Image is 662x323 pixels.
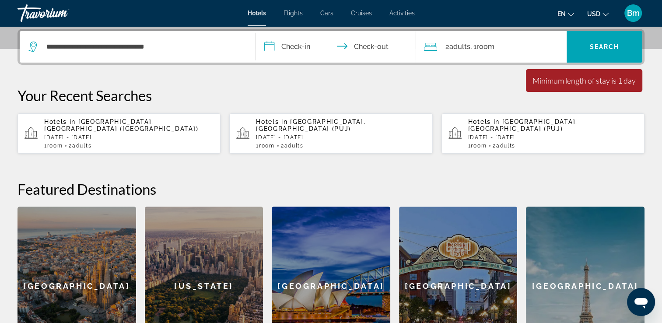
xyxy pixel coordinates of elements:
[284,10,303,17] a: Flights
[627,288,655,316] iframe: Button to launch messaging window
[320,10,333,17] a: Cars
[587,7,609,20] button: Change currency
[44,118,198,132] span: [GEOGRAPHIC_DATA], [GEOGRAPHIC_DATA] ([GEOGRAPHIC_DATA])
[590,43,620,50] span: Search
[256,143,274,149] span: 1
[468,143,487,149] span: 1
[468,118,500,125] span: Hotels in
[281,143,304,149] span: 2
[415,31,567,63] button: Travelers: 2 adults, 0 children
[470,41,494,53] span: , 1
[256,118,287,125] span: Hotels in
[18,180,644,198] h2: Featured Destinations
[493,143,515,149] span: 2
[229,113,432,154] button: Hotels in [GEOGRAPHIC_DATA], [GEOGRAPHIC_DATA] (PUJ)[DATE] - [DATE]1Room2Adults
[18,113,221,154] button: Hotels in [GEOGRAPHIC_DATA], [GEOGRAPHIC_DATA] ([GEOGRAPHIC_DATA])[DATE] - [DATE]1Room2Adults
[389,10,415,17] a: Activities
[468,134,637,140] p: [DATE] - [DATE]
[441,113,644,154] button: Hotels in [GEOGRAPHIC_DATA], [GEOGRAPHIC_DATA] (PUJ)[DATE] - [DATE]1Room2Adults
[44,143,63,149] span: 1
[256,118,365,132] span: [GEOGRAPHIC_DATA], [GEOGRAPHIC_DATA] (PUJ)
[445,41,470,53] span: 2
[587,11,600,18] span: USD
[248,10,266,17] a: Hotels
[468,118,578,132] span: [GEOGRAPHIC_DATA], [GEOGRAPHIC_DATA] (PUJ)
[44,118,76,125] span: Hotels in
[20,31,642,63] div: Search widget
[47,143,63,149] span: Room
[449,42,470,51] span: Adults
[72,143,91,149] span: Adults
[44,134,214,140] p: [DATE] - [DATE]
[18,87,644,104] p: Your Recent Searches
[18,2,105,25] a: Travorium
[256,134,425,140] p: [DATE] - [DATE]
[557,11,566,18] span: en
[496,143,515,149] span: Adults
[69,143,91,149] span: 2
[259,143,275,149] span: Room
[476,42,494,51] span: Room
[256,31,416,63] button: Check in and out dates
[622,4,644,22] button: User Menu
[471,143,487,149] span: Room
[532,76,636,85] div: Minimum length of stay is 1 day
[284,143,303,149] span: Adults
[557,7,574,20] button: Change language
[351,10,372,17] a: Cruises
[567,31,642,63] button: Search
[627,9,640,18] span: Bm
